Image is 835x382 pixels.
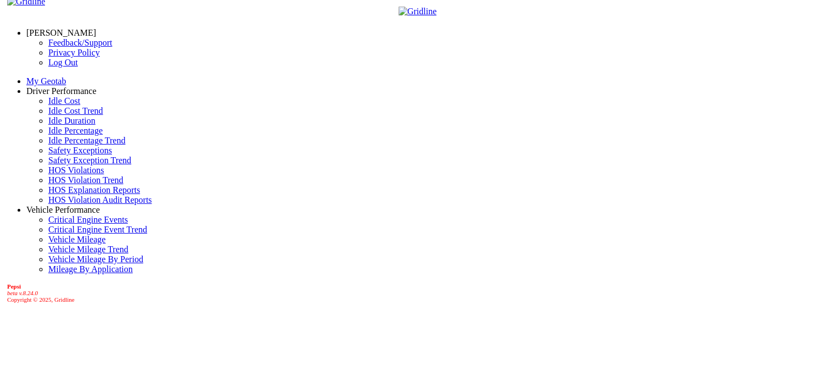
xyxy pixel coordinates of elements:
[48,38,112,47] a: Feedback/Support
[26,28,96,37] a: [PERSON_NAME]
[48,195,152,204] a: HOS Violation Audit Reports
[26,86,97,96] a: Driver Performance
[399,7,436,16] img: Gridline
[48,245,128,254] a: Vehicle Mileage Trend
[7,290,38,296] i: beta v.8.24.0
[48,156,131,165] a: Safety Exception Trend
[48,116,96,125] a: Idle Duration
[48,165,104,175] a: HOS Violations
[48,106,103,115] a: Idle Cost Trend
[48,235,105,244] a: Vehicle Mileage
[48,215,128,224] a: Critical Engine Events
[48,185,140,195] a: HOS Explanation Reports
[48,136,125,145] a: Idle Percentage Trend
[7,283,831,303] div: Copyright © 2025, Gridline
[48,264,133,274] a: Mileage By Application
[48,58,78,67] a: Log Out
[48,48,100,57] a: Privacy Policy
[48,225,147,234] a: Critical Engine Event Trend
[26,76,66,86] a: My Geotab
[26,205,100,214] a: Vehicle Performance
[48,146,112,155] a: Safety Exceptions
[7,283,21,290] b: Pepsi
[48,96,80,106] a: Idle Cost
[48,175,124,185] a: HOS Violation Trend
[48,126,103,135] a: Idle Percentage
[48,254,143,264] a: Vehicle Mileage By Period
